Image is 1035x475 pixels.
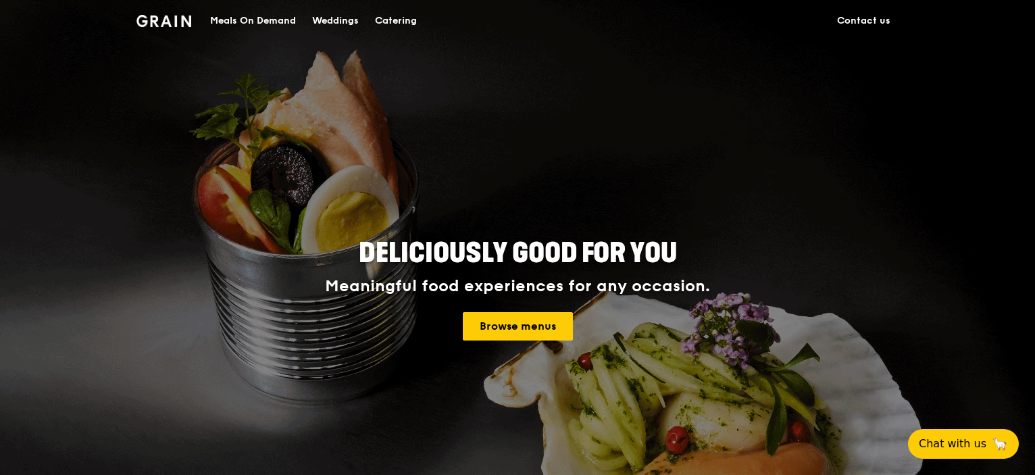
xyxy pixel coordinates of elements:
[312,1,359,41] div: Weddings
[210,1,296,41] div: Meals On Demand
[375,1,417,41] div: Catering
[274,277,761,296] div: Meaningful food experiences for any occasion.
[359,237,677,270] span: Deliciously good for you
[992,436,1008,452] span: 🦙
[463,312,573,341] a: Browse menus
[919,436,986,452] span: Chat with us
[304,1,367,41] a: Weddings
[908,429,1019,459] button: Chat with us🦙
[367,1,425,41] a: Catering
[829,1,899,41] a: Contact us
[136,15,191,27] img: Grain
